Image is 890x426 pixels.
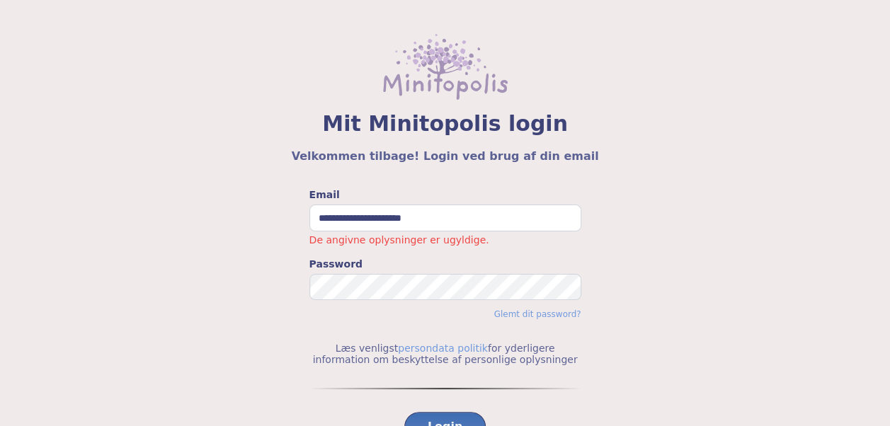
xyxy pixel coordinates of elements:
h5: Velkommen tilbage! Login ved brug af din email [34,148,856,165]
a: Glemt dit password? [494,309,581,319]
p: Læs venligst for yderligere information om beskyttelse af personlige oplysninger [309,342,581,365]
p: De angivne oplysninger er ugyldige. [309,234,581,246]
a: persondata politik [398,342,488,354]
label: Password [309,257,581,271]
span: Mit Minitopolis login [34,111,856,137]
label: Email [309,188,581,202]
